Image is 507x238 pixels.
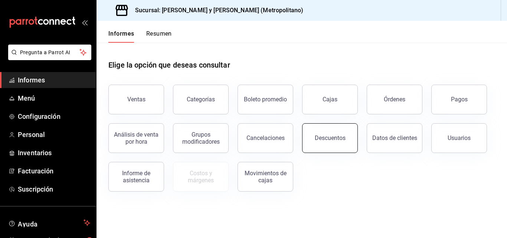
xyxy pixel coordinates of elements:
font: Ayuda [18,220,38,228]
font: Grupos modificadores [182,131,220,145]
font: Informes [18,76,45,84]
button: Análisis de venta por hora [108,123,164,153]
font: Descuentos [315,134,346,141]
button: Descuentos [302,123,358,153]
button: Grupos modificadores [173,123,229,153]
button: Movimientos de cajas [238,162,293,192]
font: Suscripción [18,185,53,193]
font: Menú [18,94,35,102]
button: abrir_cajón_menú [82,19,88,25]
div: pestañas de navegación [108,30,172,43]
font: Análisis de venta por hora [114,131,158,145]
button: Pagos [431,85,487,114]
font: Elige la opción que deseas consultar [108,61,230,69]
font: Categorías [187,96,215,103]
font: Informes [108,30,134,37]
font: Órdenes [384,96,405,103]
font: Facturación [18,167,53,175]
font: Pregunta a Parrot AI [20,49,71,55]
button: Informe de asistencia [108,162,164,192]
button: Usuarios [431,123,487,153]
font: Boleto promedio [244,96,287,103]
button: Órdenes [367,85,422,114]
font: Cajas [323,96,337,103]
font: Resumen [146,30,172,37]
font: Pagos [451,96,468,103]
button: Categorías [173,85,229,114]
button: Ventas [108,85,164,114]
font: Datos de clientes [372,134,417,141]
button: Contrata inventarios para ver este informe [173,162,229,192]
button: Datos de clientes [367,123,422,153]
font: Ventas [127,96,145,103]
font: Informe de asistencia [122,170,150,184]
button: Boleto promedio [238,85,293,114]
font: Personal [18,131,45,138]
font: Sucursal: [PERSON_NAME] y [PERSON_NAME] (Metropolitano) [135,7,303,14]
button: Cajas [302,85,358,114]
font: Costos y márgenes [188,170,214,184]
font: Configuración [18,113,60,120]
a: Pregunta a Parrot AI [5,54,91,62]
button: Pregunta a Parrot AI [8,45,91,60]
font: Cancelaciones [246,134,285,141]
button: Cancelaciones [238,123,293,153]
font: Movimientos de cajas [245,170,287,184]
font: Inventarios [18,149,52,157]
font: Usuarios [448,134,471,141]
